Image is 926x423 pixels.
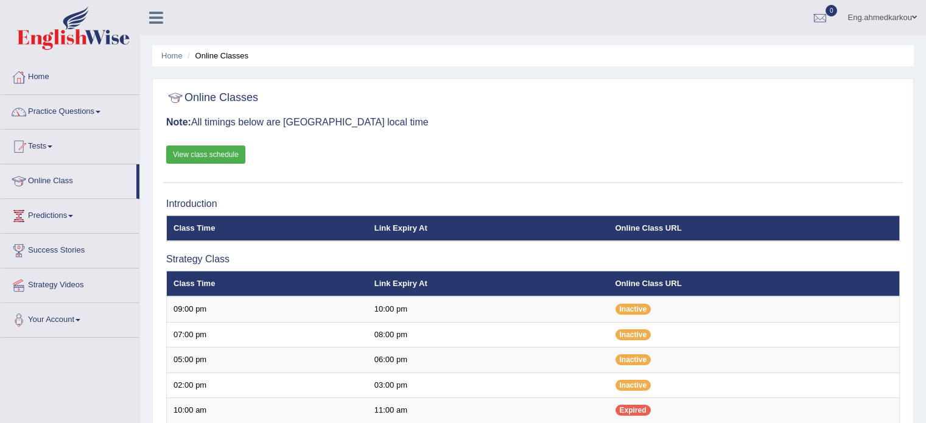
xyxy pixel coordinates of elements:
[166,117,191,127] b: Note:
[1,234,139,264] a: Success Stories
[368,372,609,398] td: 03:00 pm
[167,215,368,241] th: Class Time
[1,130,139,160] a: Tests
[1,199,139,229] a: Predictions
[368,322,609,348] td: 08:00 pm
[166,254,900,265] h3: Strategy Class
[826,5,838,16] span: 0
[1,164,136,195] a: Online Class
[166,198,900,209] h3: Introduction
[368,296,609,322] td: 10:00 pm
[167,296,368,322] td: 09:00 pm
[1,303,139,334] a: Your Account
[616,405,651,416] span: Expired
[616,304,651,315] span: Inactive
[368,215,609,241] th: Link Expiry At
[1,60,139,91] a: Home
[167,322,368,348] td: 07:00 pm
[167,372,368,398] td: 02:00 pm
[616,329,651,340] span: Inactive
[166,89,258,107] h2: Online Classes
[1,95,139,125] a: Practice Questions
[609,215,900,241] th: Online Class URL
[161,51,183,60] a: Home
[167,271,368,296] th: Class Time
[616,380,651,391] span: Inactive
[184,50,248,61] li: Online Classes
[616,354,651,365] span: Inactive
[166,117,900,128] h3: All timings below are [GEOGRAPHIC_DATA] local time
[167,348,368,373] td: 05:00 pm
[1,268,139,299] a: Strategy Videos
[368,348,609,373] td: 06:00 pm
[368,271,609,296] th: Link Expiry At
[609,271,900,296] th: Online Class URL
[166,145,245,164] a: View class schedule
